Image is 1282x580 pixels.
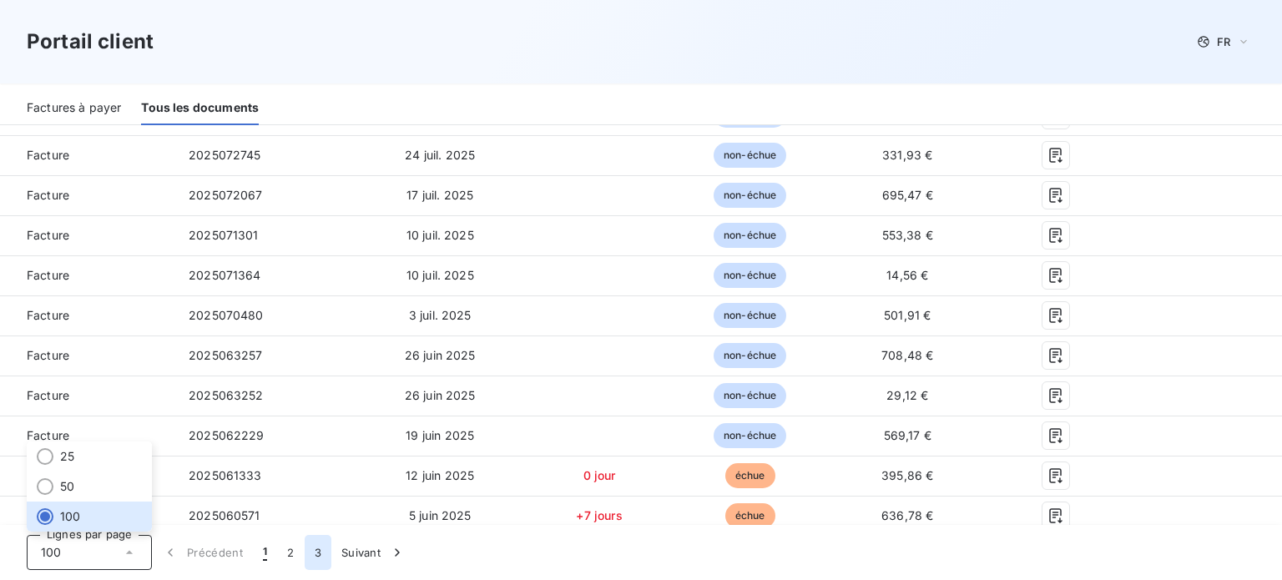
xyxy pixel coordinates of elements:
span: 553,38 € [882,228,933,242]
span: 50 [60,478,74,495]
span: 24 juil. 2025 [405,148,475,162]
span: 29,12 € [886,388,928,402]
span: 2025063252 [189,388,264,402]
span: 1 [263,544,267,561]
span: non-échue [714,143,786,168]
span: 17 juil. 2025 [406,188,473,202]
button: 1 [253,535,277,570]
span: échue [725,503,775,528]
span: 2025062229 [189,428,265,442]
span: 3 juil. 2025 [409,308,472,322]
button: Suivant [331,535,416,570]
span: +7 jours [576,508,622,522]
span: 569,17 € [884,428,931,442]
span: 10 juil. 2025 [406,268,474,282]
span: 2025061333 [189,468,262,482]
button: 2 [277,535,304,570]
span: 636,78 € [881,508,933,522]
span: 2025072067 [189,188,263,202]
span: Facture [13,147,162,164]
span: Facture [13,467,162,484]
span: 5 juin 2025 [409,508,472,522]
span: Facture [13,427,162,444]
span: 2025071364 [189,268,261,282]
span: 331,93 € [882,148,932,162]
span: non-échue [714,263,786,288]
span: non-échue [714,423,786,448]
span: 695,47 € [882,188,933,202]
span: 100 [41,544,61,561]
span: 25 [60,448,74,465]
span: 2025060571 [189,508,260,522]
span: 395,86 € [881,468,933,482]
span: échue [725,463,775,488]
span: 501,91 € [884,308,931,322]
span: non-échue [714,383,786,408]
span: Facture [13,307,162,324]
span: 26 juin 2025 [405,388,476,402]
span: 10 juil. 2025 [406,228,474,242]
span: non-échue [714,303,786,328]
button: 3 [305,535,331,570]
span: FR [1217,35,1230,48]
span: Facture [13,267,162,284]
span: non-échue [714,343,786,368]
span: 2025071301 [189,228,259,242]
button: Précédent [152,535,253,570]
span: non-échue [714,223,786,248]
span: 12 juin 2025 [406,468,474,482]
span: Facture [13,507,162,524]
div: Tous les documents [141,90,259,125]
span: 2025063257 [189,348,263,362]
span: 19 juin 2025 [406,428,474,442]
span: 0 jour [583,468,616,482]
span: 100 [60,508,80,525]
span: 26 juin 2025 [405,348,476,362]
span: Facture [13,387,162,404]
span: Facture [13,347,162,364]
h3: Portail client [27,27,154,57]
span: Facture [13,227,162,244]
span: 2025072745 [189,148,261,162]
div: Factures à payer [27,90,121,125]
span: non-échue [714,183,786,208]
span: Facture [13,187,162,204]
span: 708,48 € [881,348,933,362]
span: 2025070480 [189,308,264,322]
span: 14,56 € [886,268,928,282]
